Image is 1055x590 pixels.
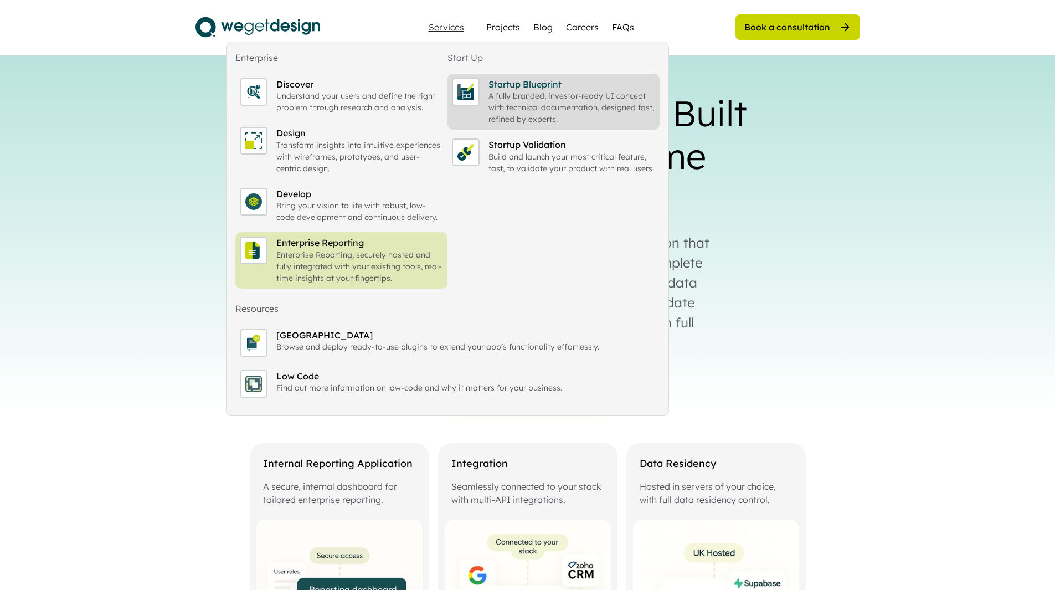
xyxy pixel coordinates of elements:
div: [GEOGRAPHIC_DATA] [276,329,655,341]
a: Projects [486,20,520,34]
div: Startup Blueprint [488,78,655,90]
div: Hosted in servers of your choice, with full data residency control. [640,480,790,506]
img: reports.png [245,242,262,259]
div: Low Code [276,370,655,382]
div: Discover [276,78,443,90]
img: validation.svg [457,144,474,161]
div: A secure, internal dashboard for tailored enterprise reporting. [263,480,414,506]
img: drag-and-drop.png [245,376,262,392]
div: Internal Reporting Application [263,456,414,470]
div: Startup Validation [488,138,655,151]
div: Integration [451,456,602,470]
div: Data Residency [640,456,790,470]
div: Understand your users and define the right problem through research and analysis. [276,90,443,114]
div: Services [424,23,469,32]
img: logo.svg [195,13,320,41]
img: WGD%20Plugin%20Library.svg [245,335,262,351]
div: Build and launch your most critical feature, fast, to validate your product with real users. [488,151,655,175]
div: Bring your vision to life with robust, low-code development and continuous delivery. [276,200,443,223]
a: Careers [566,20,599,34]
img: blueprint.svg [457,84,474,100]
div: Enterprise Reporting, securely hosted and fully integrated with your existing tools, real-time in... [276,249,443,284]
div: Transform insights into intuitive experiences with wireframes, prototypes, and user-centric design. [276,140,443,175]
a: Blog [533,20,553,34]
div: Browse and deploy ready-to-use plugins to extend your app’s functionality effortlessly. [276,341,655,353]
div: Develop [276,188,443,200]
a: FAQs [612,20,634,34]
div: Enterprise [235,51,278,64]
div: A fully branded, investor-ready UI concept with technical documentation, designed fast, refined b... [488,90,655,125]
div: Design [276,127,443,139]
div: Enterprise Reporting [276,237,443,249]
div: Find out more information on low-code and why it matters for your business. [276,382,655,394]
div: Book a consultation [744,21,830,33]
div: Resources [235,302,279,315]
div: Seamlessly connected to your stack with multi-API integrations. [451,480,602,506]
img: 095-scale.svg [245,132,262,149]
img: 098-layers.svg [245,193,262,210]
div: Start Up [447,51,483,64]
img: 071-analysis.svg [245,84,262,100]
